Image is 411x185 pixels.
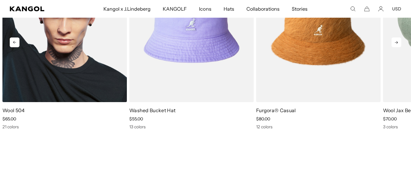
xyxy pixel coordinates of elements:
button: USD [392,6,401,12]
span: $70.00 [383,116,397,122]
div: 12 colors [256,124,381,130]
span: $65.00 [2,116,16,122]
a: Kangol [10,6,68,11]
span: $55.00 [129,116,143,122]
button: Cart [364,6,370,12]
a: Furgora® Casual [256,107,296,113]
div: 13 colors [129,124,254,130]
a: Account [378,6,384,12]
summary: Search here [350,6,356,12]
div: 21 colors [2,124,127,130]
a: Washed Bucket Hat [129,107,176,113]
span: $80.00 [256,116,270,122]
a: Wool 504 [2,107,25,113]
